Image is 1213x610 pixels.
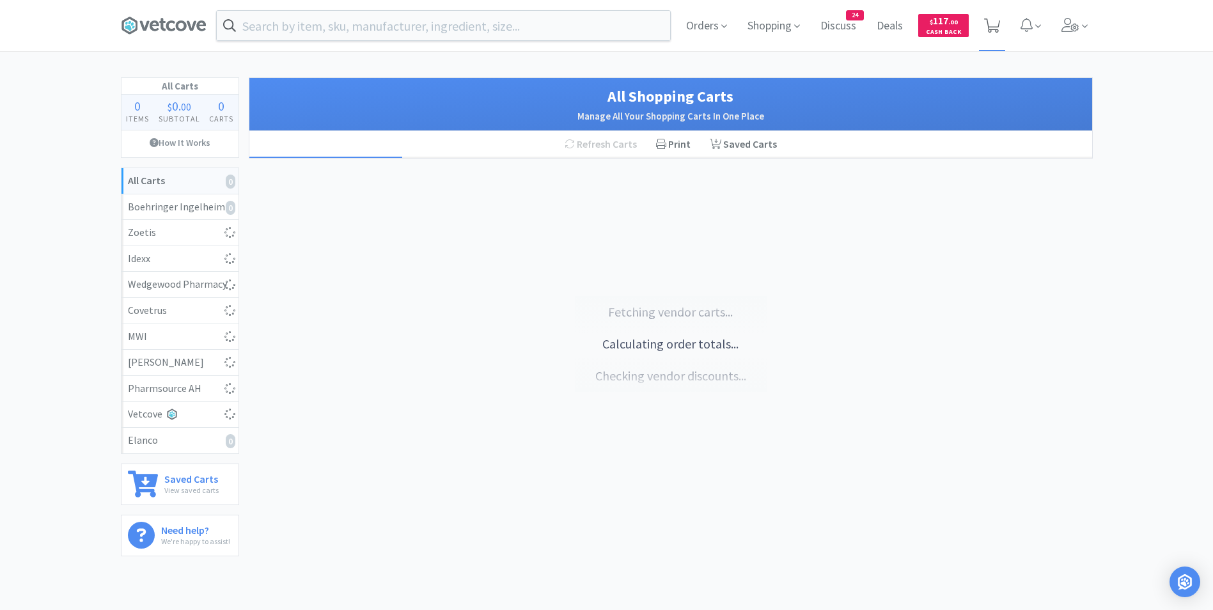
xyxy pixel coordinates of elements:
[930,18,933,26] span: $
[128,302,232,319] div: Covetrus
[128,380,232,397] div: Pharmsource AH
[128,224,232,241] div: Zoetis
[226,201,235,215] i: 0
[926,29,961,37] span: Cash Back
[121,350,239,376] a: [PERSON_NAME]
[121,272,239,298] a: Wedgewood Pharmacy
[121,428,239,453] a: Elanco0
[181,100,191,113] span: 00
[226,175,235,189] i: 0
[128,174,165,187] strong: All Carts
[153,113,205,125] h4: Subtotal
[128,406,232,423] div: Vetcove
[948,18,958,26] span: . 00
[153,100,205,113] div: .
[128,329,232,345] div: MWI
[121,298,239,324] a: Covetrus
[847,11,863,20] span: 24
[121,464,239,505] a: Saved CartsView saved carts
[121,168,239,194] a: All Carts0
[161,522,230,535] h6: Need help?
[930,15,958,27] span: 117
[121,220,239,246] a: Zoetis
[121,130,239,155] a: How It Works
[172,98,178,114] span: 0
[164,484,219,496] p: View saved carts
[168,100,172,113] span: $
[205,113,239,125] h4: Carts
[121,246,239,272] a: Idexx
[128,354,232,371] div: [PERSON_NAME]
[121,376,239,402] a: Pharmsource AH
[134,98,141,114] span: 0
[815,20,861,32] a: Discuss24
[128,276,232,293] div: Wedgewood Pharmacy
[128,251,232,267] div: Idexx
[121,402,239,428] a: Vetcove
[555,131,646,158] div: Refresh Carts
[121,78,239,95] h1: All Carts
[1170,567,1200,597] div: Open Intercom Messenger
[121,324,239,350] a: MWI
[218,98,224,114] span: 0
[646,131,700,158] div: Print
[121,113,154,125] h4: Items
[872,20,908,32] a: Deals
[262,84,1079,109] h1: All Shopping Carts
[226,434,235,448] i: 0
[262,109,1079,124] h2: Manage All Your Shopping Carts In One Place
[217,11,670,40] input: Search by item, sku, manufacturer, ingredient, size...
[161,535,230,547] p: We're happy to assist!
[128,199,232,215] div: Boehringer Ingelheim
[121,194,239,221] a: Boehringer Ingelheim0
[128,432,232,449] div: Elanco
[164,471,219,484] h6: Saved Carts
[918,8,969,43] a: $117.00Cash Back
[700,131,786,158] a: Saved Carts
